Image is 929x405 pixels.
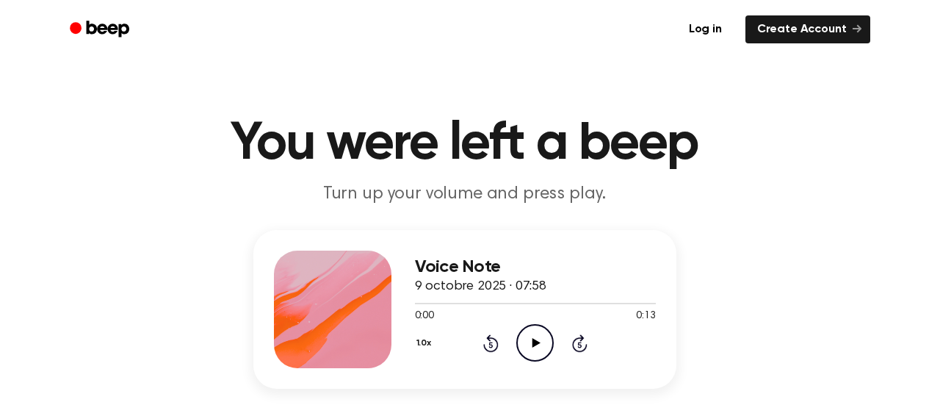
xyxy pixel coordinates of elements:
span: 9 octobre 2025 · 07:58 [415,280,546,293]
button: 1.0x [415,331,437,356]
p: Turn up your volume and press play. [183,182,747,207]
span: 0:13 [636,309,655,324]
span: 0:00 [415,309,434,324]
a: Beep [59,15,142,44]
h3: Voice Note [415,257,656,277]
a: Log in [674,12,737,46]
h1: You were left a beep [89,118,841,171]
a: Create Account [745,15,870,43]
